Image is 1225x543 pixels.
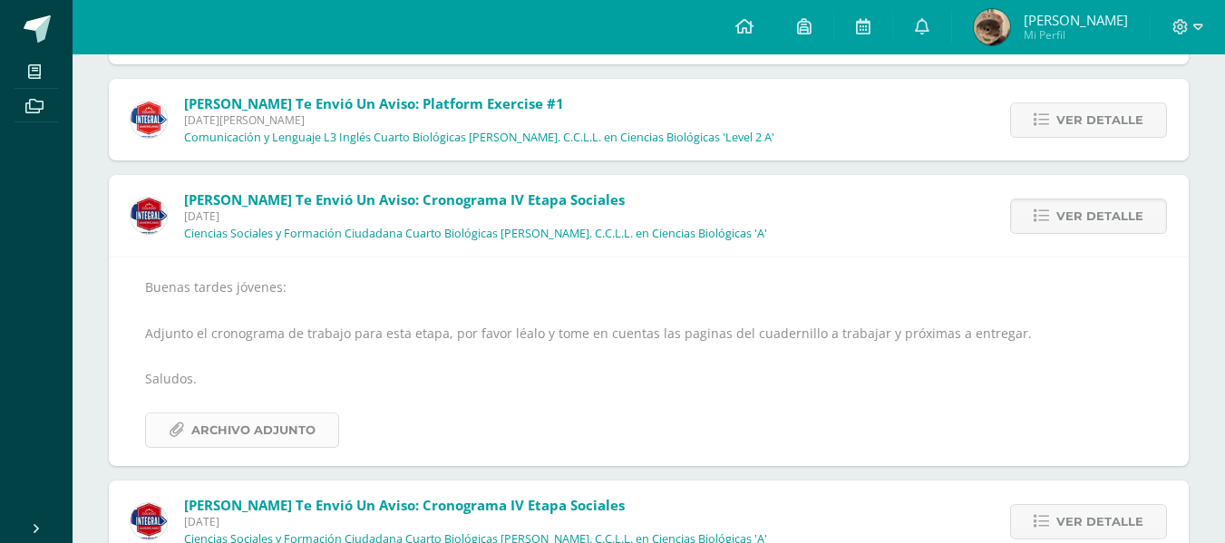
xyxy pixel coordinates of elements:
[1056,199,1143,233] span: Ver detalle
[1056,103,1143,137] span: Ver detalle
[184,112,774,128] span: [DATE][PERSON_NAME]
[184,227,767,241] p: Ciencias Sociales y Formación Ciudadana Cuarto Biológicas [PERSON_NAME]. C.C.L.L. en Ciencias Bio...
[1056,505,1143,538] span: Ver detalle
[131,503,167,539] img: 4983f1b0d85004034e19fe0b05bc45ec.png
[184,131,774,145] p: Comunicación y Lenguaje L3 Inglés Cuarto Biológicas [PERSON_NAME]. C.C.L.L. en Ciencias Biológica...
[1024,27,1128,43] span: Mi Perfil
[974,9,1010,45] img: 4a7f54cfb78641ec56ee0249bd5416f7.png
[131,198,167,234] img: 4983f1b0d85004034e19fe0b05bc45ec.png
[184,496,625,514] span: [PERSON_NAME] te envió un aviso: Cronograma IV etapa sociales
[184,514,767,529] span: [DATE]
[145,276,1152,448] div: Buenas tardes jóvenes: Adjunto el cronograma de trabajo para esta etapa, por favor léalo y tome e...
[131,102,167,138] img: 4b2af9ba8d3281b5d14c336a7270574c.png
[191,413,316,447] span: Archivo Adjunto
[184,208,767,224] span: [DATE]
[184,190,625,208] span: [PERSON_NAME] te envió un aviso: Cronograma IV etapa sociales
[184,94,564,112] span: [PERSON_NAME] te envió un aviso: Platform exercise #1
[145,412,339,448] a: Archivo Adjunto
[1024,11,1128,29] span: [PERSON_NAME]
